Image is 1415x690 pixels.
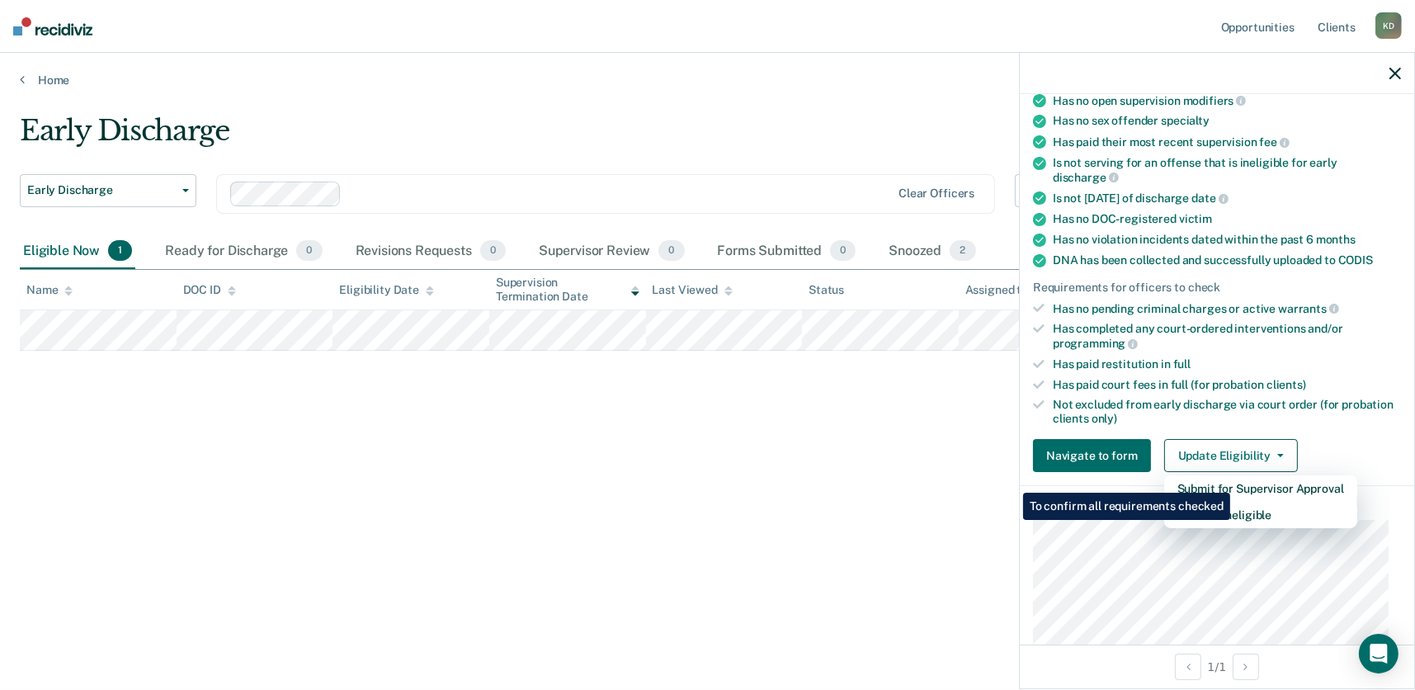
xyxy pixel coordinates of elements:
span: victim [1179,212,1212,225]
span: clients) [1266,378,1306,391]
button: Mark as Ineligible [1164,502,1357,528]
div: Forms Submitted [715,234,860,270]
span: 2 [950,240,975,262]
div: Assigned to [965,283,1043,297]
div: Is not serving for an offense that is ineligible for early [1053,156,1401,184]
div: Status [809,283,844,297]
div: Has paid restitution in [1053,357,1401,371]
div: DNA has been collected and successfully uploaded to [1053,253,1401,267]
div: Is not [DATE] of discharge [1053,191,1401,206]
div: Not excluded from early discharge via court order (for probation clients [1053,398,1401,426]
img: Recidiviz [13,17,92,35]
span: CODIS [1338,253,1373,267]
div: Has completed any court-ordered interventions and/or [1053,322,1401,350]
div: Name [26,283,73,297]
span: specialty [1161,114,1210,127]
dt: Supervision [1033,499,1401,513]
span: 1 [108,240,132,262]
div: DOC ID [183,283,236,297]
span: discharge [1053,171,1119,184]
button: Previous Opportunity [1175,654,1201,680]
div: Clear officers [899,187,974,201]
a: Navigate to form [1033,439,1158,472]
span: full [1173,357,1191,371]
div: Has paid their most recent supervision [1053,135,1401,149]
button: Update Eligibility [1164,439,1298,472]
button: Submit for Supervisor Approval [1164,475,1357,502]
div: Early Discharge [20,114,1081,161]
div: Supervision Termination Date [496,276,639,304]
span: programming [1053,337,1138,350]
span: 0 [830,240,856,262]
span: warrants [1278,302,1339,315]
span: Early Discharge [27,183,176,197]
span: fee [1260,135,1290,149]
div: Has no violation incidents dated within the past 6 [1053,233,1401,247]
div: Eligible Now [20,234,135,270]
div: K D [1375,12,1402,39]
span: 0 [296,240,322,262]
span: date [1191,191,1228,205]
span: modifiers [1183,94,1247,107]
div: Has no DOC-registered [1053,212,1401,226]
div: Open Intercom Messenger [1359,634,1398,673]
div: 1 / 1 [1020,645,1414,688]
div: Has paid court fees in full (for probation [1053,378,1401,392]
span: 0 [658,240,684,262]
div: Supervisor Review [535,234,688,270]
div: Has no sex offender [1053,114,1401,128]
button: Next Opportunity [1233,654,1259,680]
div: Last Viewed [653,283,733,297]
div: Has no pending criminal charges or active [1053,301,1401,316]
div: Eligibility Date [339,283,434,297]
div: Snoozed [885,234,979,270]
span: 0 [480,240,506,262]
div: Requirements for officers to check [1033,281,1401,295]
a: Home [20,73,1395,87]
button: Navigate to form [1033,439,1151,472]
span: months [1316,233,1356,246]
div: Revisions Requests [352,234,509,270]
div: Ready for Discharge [162,234,325,270]
span: only) [1092,412,1117,425]
div: Has no open supervision [1053,93,1401,108]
